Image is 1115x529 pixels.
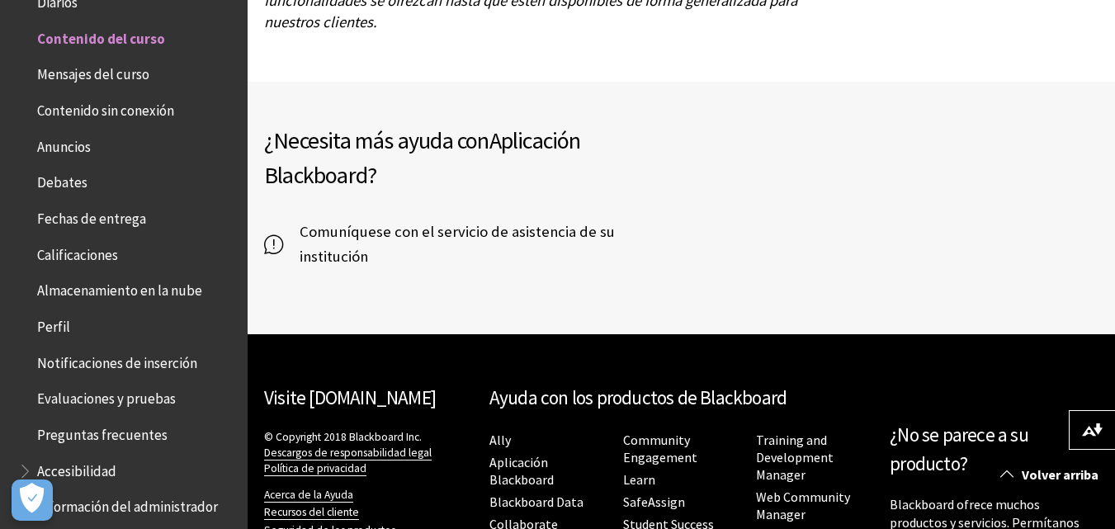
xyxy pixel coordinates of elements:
[37,169,87,191] span: Debates
[264,220,682,269] a: Comuníquese con el servicio de asistencia de su institución
[37,25,165,47] span: Contenido del curso
[489,454,554,489] a: Aplicación Blackboard
[623,471,655,489] a: Learn
[264,446,432,461] a: Descargos de responsabilidad legal
[489,432,511,449] a: Ally
[264,123,682,192] h2: ¿Necesita más ayuda con ?
[37,457,116,479] span: Accesibilidad
[264,461,366,476] a: Política de privacidad
[756,489,850,523] a: Web Community Manager
[264,429,473,476] p: © Copyright 2018 Blackboard Inc.
[37,205,146,227] span: Fechas de entrega
[37,385,176,408] span: Evaluaciones y pruebas
[756,432,834,484] a: Training and Development Manager
[12,479,53,521] button: Abrir preferencias
[988,460,1115,490] a: Volver arriba
[489,384,874,413] h2: Ayuda con los productos de Blackboard
[264,488,353,503] a: Acerca de la Ayuda
[264,125,581,190] span: Aplicación Blackboard
[623,494,685,511] a: SafeAssign
[37,494,218,516] span: Información del administrador
[264,505,359,520] a: Recursos del cliente
[37,421,168,443] span: Preguntas frecuentes
[37,133,91,155] span: Anuncios
[37,61,149,83] span: Mensajes del curso
[37,241,118,263] span: Calificaciones
[283,220,682,269] span: Comuníquese con el servicio de asistencia de su institución
[890,421,1098,479] h2: ¿No se parece a su producto?
[37,277,202,300] span: Almacenamiento en la nube
[37,349,197,371] span: Notificaciones de inserción
[264,385,436,409] a: Visite [DOMAIN_NAME]
[489,494,583,511] a: Blackboard Data
[623,432,697,466] a: Community Engagement
[37,97,174,119] span: Contenido sin conexión
[37,313,70,335] span: Perfil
